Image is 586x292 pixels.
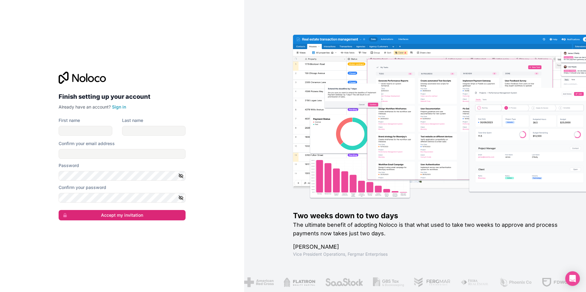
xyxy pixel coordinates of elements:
[59,104,111,109] span: Already have an account?
[414,277,451,287] img: /assets/fergmar-CudnrXN5.png
[541,277,577,287] img: /assets/fdworks-Bi04fVtw.png
[112,104,126,109] a: Sign in
[565,271,580,286] div: Open Intercom Messenger
[293,251,566,257] h1: Vice President Operations , Fergmar Enterprises
[59,184,106,191] label: Confirm your password
[59,171,186,181] input: Password
[284,277,315,287] img: /assets/flatiron-C8eUkumj.png
[59,210,186,220] button: Accept my invitation
[59,162,79,169] label: Password
[373,277,404,287] img: /assets/gbstax-C-GtDUiK.png
[122,117,143,123] label: Last name
[293,211,566,221] h1: Two weeks down to two days
[59,126,112,136] input: given-name
[499,277,532,287] img: /assets/phoenix-BREaitsQ.png
[59,141,115,147] label: Confirm your email address
[293,243,566,251] h1: [PERSON_NAME]
[244,277,274,287] img: /assets/american-red-cross-BAupjrZR.png
[59,149,186,159] input: Email address
[59,193,186,203] input: Confirm password
[325,277,363,287] img: /assets/saastock-C6Zbiodz.png
[59,117,80,123] label: First name
[293,221,566,238] h2: The ultimate benefit of adopting Noloco is that what used to take two weeks to approve and proces...
[59,91,186,102] h2: Finish setting up your account
[122,126,186,136] input: family-name
[461,277,489,287] img: /assets/fiera-fwj2N5v4.png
